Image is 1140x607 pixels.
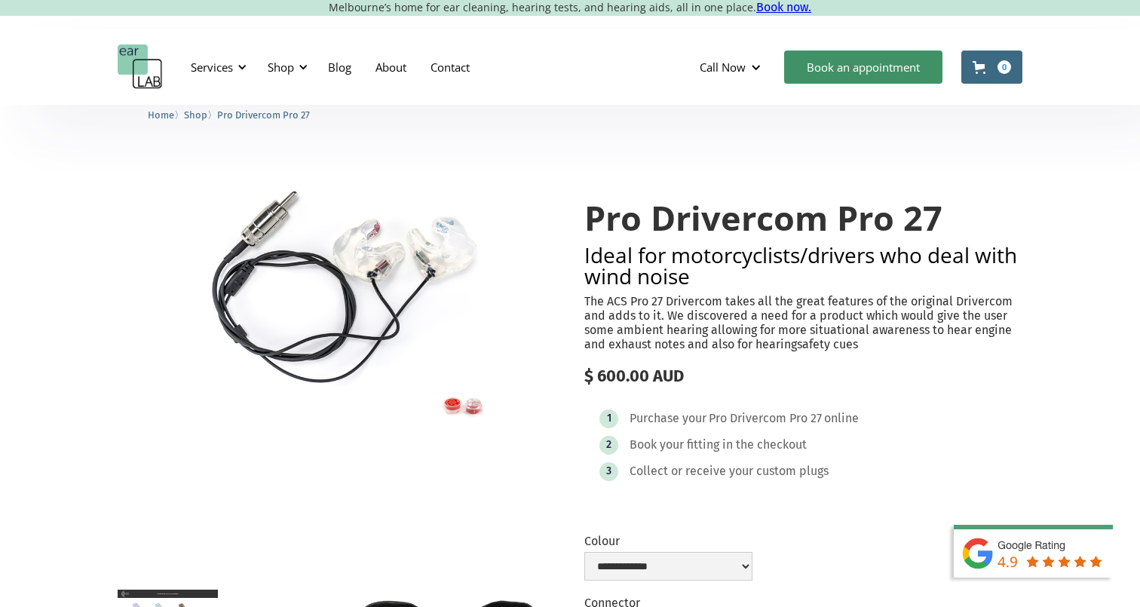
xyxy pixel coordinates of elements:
[824,411,859,426] div: online
[584,199,1022,237] h1: Pro Drivercom Pro 27
[217,107,310,121] a: Pro Drivercom Pro 27
[363,45,418,89] a: About
[148,107,174,121] a: Home
[584,244,1022,287] h2: Ideal for motorcyclists/drivers who deal with wind noise
[630,437,807,452] div: Book your fitting in the checkout
[182,44,251,90] div: Services
[584,534,752,548] label: Colour
[606,439,611,450] div: 2
[217,109,310,121] span: Pro Drivercom Pro 27
[997,60,1011,74] div: 0
[606,465,611,477] div: 3
[316,45,363,89] a: Blog
[184,107,207,121] a: Shop
[709,411,822,426] div: Pro Drivercom Pro 27
[259,44,312,90] div: Shop
[607,412,611,424] div: 1
[118,169,556,459] img: Pro Drivercom Pro 27
[418,45,482,89] a: Contact
[184,109,207,121] span: Shop
[191,60,233,75] div: Services
[584,294,1022,352] p: The ACS Pro 27 Drivercom takes all the great features of the original Drivercom and adds to it. W...
[584,366,1022,386] div: $ 600.00 AUD
[118,44,163,90] a: home
[630,411,706,426] div: Purchase your
[184,107,217,123] li: 〉
[118,169,556,459] a: open lightbox
[961,51,1022,84] a: Open cart
[784,51,942,84] a: Book an appointment
[700,60,746,75] div: Call Now
[630,464,829,479] div: Collect or receive your custom plugs
[688,44,777,90] div: Call Now
[268,60,294,75] div: Shop
[148,107,184,123] li: 〉
[148,109,174,121] span: Home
